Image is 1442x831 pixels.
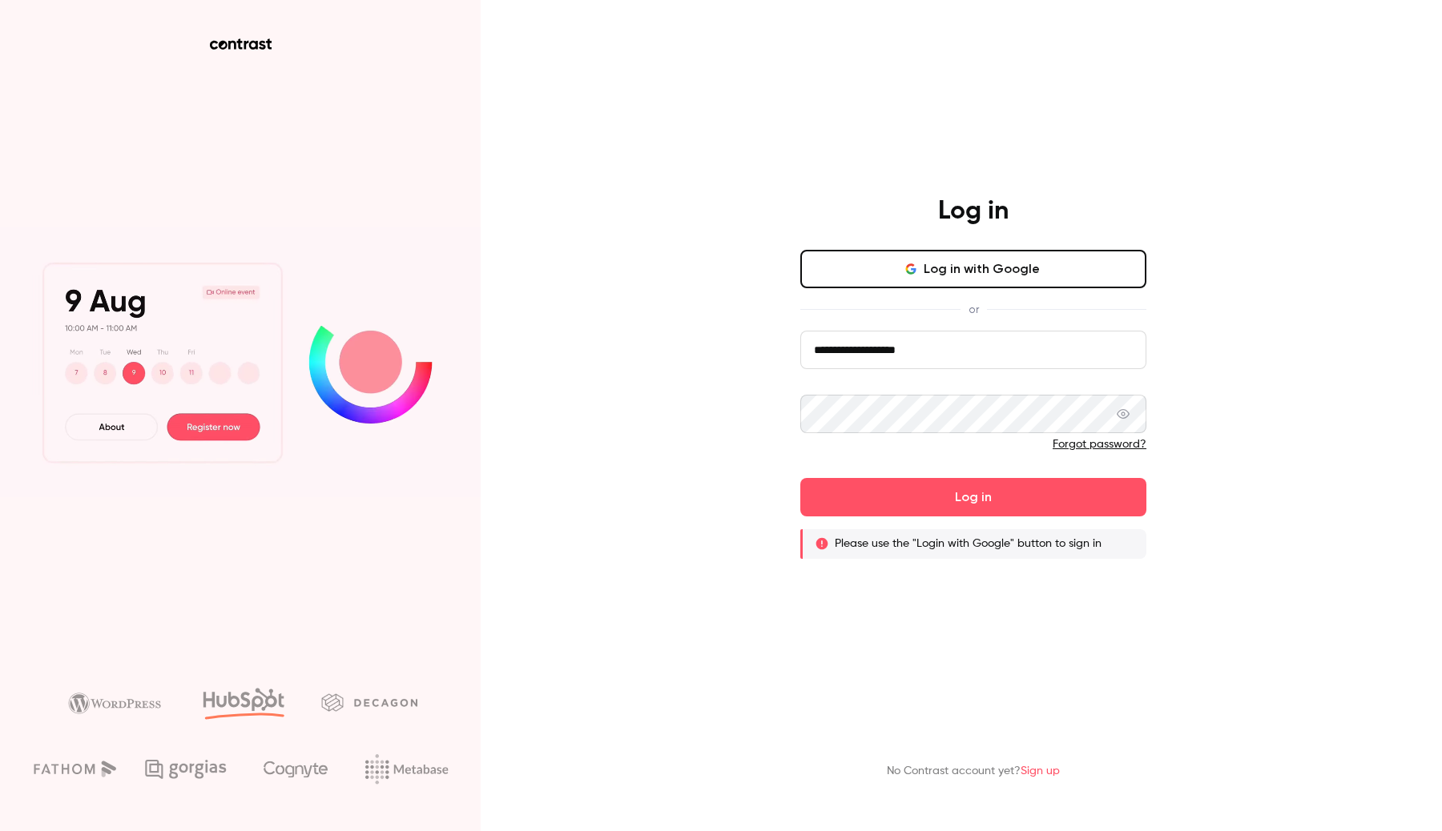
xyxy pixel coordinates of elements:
[938,195,1009,227] h4: Log in
[961,301,987,318] span: or
[887,763,1060,780] p: No Contrast account yet?
[800,250,1146,288] button: Log in with Google
[321,693,417,711] img: decagon
[835,536,1102,552] p: Please use the "Login with Google" button to sign in
[1053,439,1146,450] a: Forgot password?
[1021,765,1060,777] a: Sign up
[800,478,1146,516] button: Log in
